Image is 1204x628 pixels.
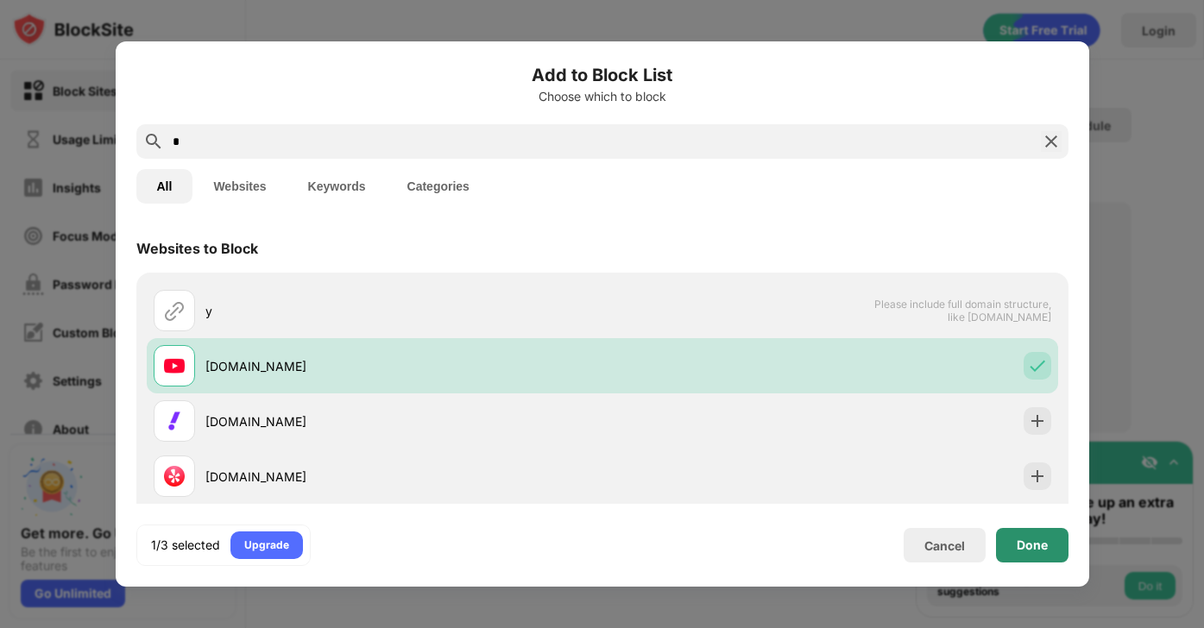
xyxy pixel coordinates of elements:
[136,240,258,257] div: Websites to Block
[164,466,185,487] img: favicons
[143,131,164,152] img: search.svg
[1017,538,1048,552] div: Done
[244,537,289,554] div: Upgrade
[205,412,602,430] div: [DOMAIN_NAME]
[136,169,193,204] button: All
[205,302,602,320] div: y
[151,537,220,554] div: 1/3 selected
[387,169,490,204] button: Categories
[205,468,602,486] div: [DOMAIN_NAME]
[205,357,602,375] div: [DOMAIN_NAME]
[136,90,1068,104] div: Choose which to block
[136,62,1068,88] h6: Add to Block List
[192,169,287,204] button: Websites
[1041,131,1062,152] img: search-close
[873,298,1051,323] span: Please include full domain structure, like [DOMAIN_NAME]
[287,169,387,204] button: Keywords
[924,538,965,553] div: Cancel
[164,300,185,321] img: url.svg
[164,355,185,376] img: favicons
[164,411,185,431] img: favicons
